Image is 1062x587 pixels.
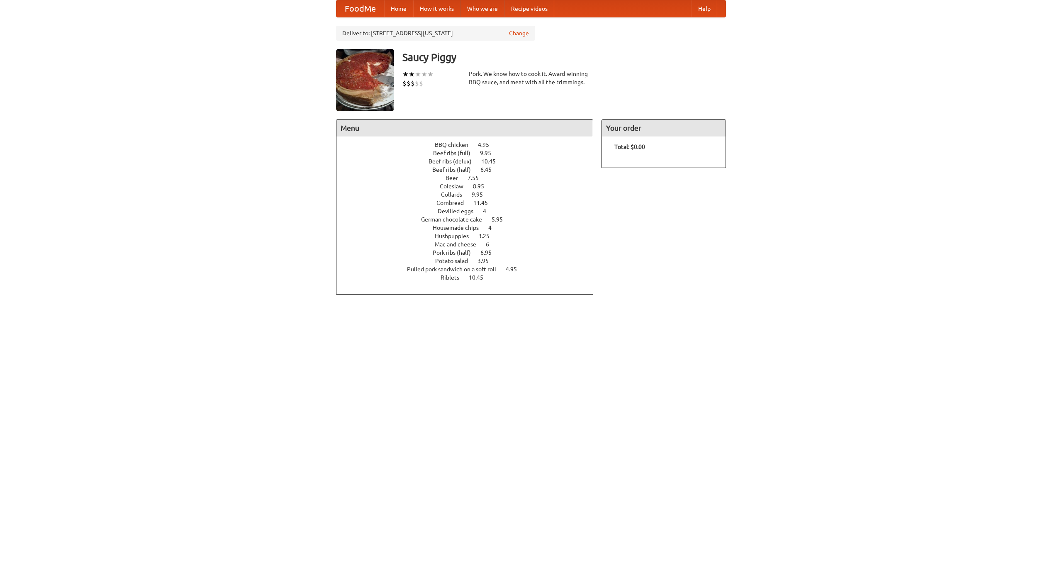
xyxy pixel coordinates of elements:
span: Coleslaw [440,183,472,190]
span: 4.95 [478,141,497,148]
li: ★ [427,70,434,79]
li: $ [407,79,411,88]
span: 4 [488,224,500,231]
span: Hushpuppies [435,233,477,239]
span: Housemade chips [433,224,487,231]
a: Beer 7.55 [446,175,494,181]
a: German chocolate cake 5.95 [421,216,518,223]
a: FoodMe [336,0,384,17]
span: Collards [441,191,470,198]
span: Riblets [441,274,468,281]
a: How it works [413,0,460,17]
span: German chocolate cake [421,216,490,223]
a: Collards 9.95 [441,191,498,198]
li: ★ [415,70,421,79]
li: $ [415,79,419,88]
li: ★ [402,70,409,79]
span: 4 [483,208,494,214]
span: Pulled pork sandwich on a soft roll [407,266,504,273]
span: 6.95 [480,249,500,256]
a: Pork ribs (half) 6.95 [433,249,507,256]
div: Deliver to: [STREET_ADDRESS][US_STATE] [336,26,535,41]
li: ★ [421,70,427,79]
a: Beef ribs (full) 9.95 [433,150,507,156]
span: 9.95 [480,150,499,156]
span: 10.45 [481,158,504,165]
h4: Menu [336,120,593,136]
span: Cornbread [436,200,472,206]
li: ★ [409,70,415,79]
a: BBQ chicken 4.95 [435,141,504,148]
a: Hushpuppies 3.25 [435,233,505,239]
a: Change [509,29,529,37]
a: Who we are [460,0,504,17]
span: 8.95 [473,183,492,190]
span: Beef ribs (full) [433,150,479,156]
span: 9.95 [472,191,491,198]
span: 6.45 [480,166,500,173]
span: 4.95 [506,266,525,273]
span: Beef ribs (delux) [429,158,480,165]
a: Housemade chips 4 [433,224,507,231]
a: Beef ribs (half) 6.45 [432,166,507,173]
b: Total: $0.00 [614,144,645,150]
a: Help [692,0,717,17]
span: 3.25 [478,233,498,239]
span: Mac and cheese [435,241,485,248]
a: Home [384,0,413,17]
div: Pork. We know how to cook it. Award-winning BBQ sauce, and meat with all the trimmings. [469,70,593,86]
a: Potato salad 3.95 [435,258,504,264]
span: Beef ribs (half) [432,166,479,173]
a: Mac and cheese 6 [435,241,504,248]
span: Devilled eggs [438,208,482,214]
a: Beef ribs (delux) 10.45 [429,158,511,165]
span: Beer [446,175,466,181]
a: Cornbread 11.45 [436,200,503,206]
a: Coleslaw 8.95 [440,183,499,190]
span: 3.95 [477,258,497,264]
a: Riblets 10.45 [441,274,499,281]
span: BBQ chicken [435,141,477,148]
li: $ [402,79,407,88]
h4: Your order [602,120,726,136]
h3: Saucy Piggy [402,49,726,66]
li: $ [411,79,415,88]
span: Pork ribs (half) [433,249,479,256]
a: Devilled eggs 4 [438,208,502,214]
span: 6 [486,241,497,248]
a: Pulled pork sandwich on a soft roll 4.95 [407,266,532,273]
span: 10.45 [469,274,492,281]
a: Recipe videos [504,0,554,17]
span: Potato salad [435,258,476,264]
span: 7.55 [468,175,487,181]
li: $ [419,79,423,88]
span: 5.95 [492,216,511,223]
span: 11.45 [473,200,496,206]
img: angular.jpg [336,49,394,111]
